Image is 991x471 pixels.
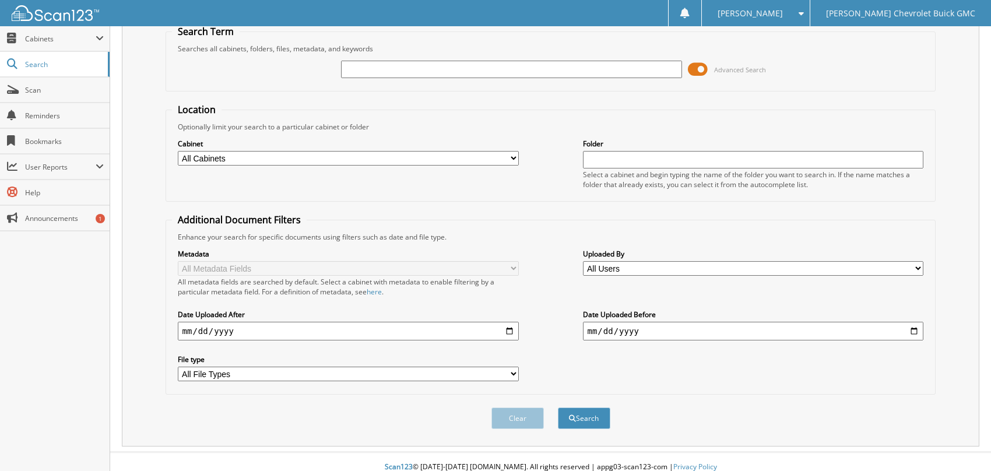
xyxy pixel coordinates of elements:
label: Date Uploaded Before [583,310,924,319]
div: 1 [96,214,105,223]
div: Select a cabinet and begin typing the name of the folder you want to search in. If the name match... [583,170,924,189]
label: Cabinet [178,139,519,149]
span: Announcements [25,213,104,223]
span: Cabinets [25,34,96,44]
img: scan123-logo-white.svg [12,5,99,21]
iframe: Chat Widget [933,415,991,471]
input: start [178,322,519,340]
label: Metadata [178,249,519,259]
span: [PERSON_NAME] Chevrolet Buick GMC [826,10,975,17]
legend: Location [172,103,222,116]
div: All metadata fields are searched by default. Select a cabinet with metadata to enable filtering b... [178,277,519,297]
div: Optionally limit your search to a particular cabinet or folder [172,122,930,132]
span: Search [25,59,102,69]
span: Scan [25,85,104,95]
label: Uploaded By [583,249,924,259]
span: Reminders [25,111,104,121]
span: User Reports [25,162,96,172]
span: [PERSON_NAME] [718,10,783,17]
span: Help [25,188,104,198]
legend: Additional Document Filters [172,213,307,226]
span: Bookmarks [25,136,104,146]
label: File type [178,354,519,364]
label: Date Uploaded After [178,310,519,319]
legend: Search Term [172,25,240,38]
div: Searches all cabinets, folders, files, metadata, and keywords [172,44,930,54]
input: end [583,322,924,340]
div: Enhance your search for specific documents using filters such as date and file type. [172,232,930,242]
button: Clear [491,407,544,429]
span: Advanced Search [714,65,766,74]
label: Folder [583,139,924,149]
a: here [367,287,382,297]
button: Search [558,407,610,429]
